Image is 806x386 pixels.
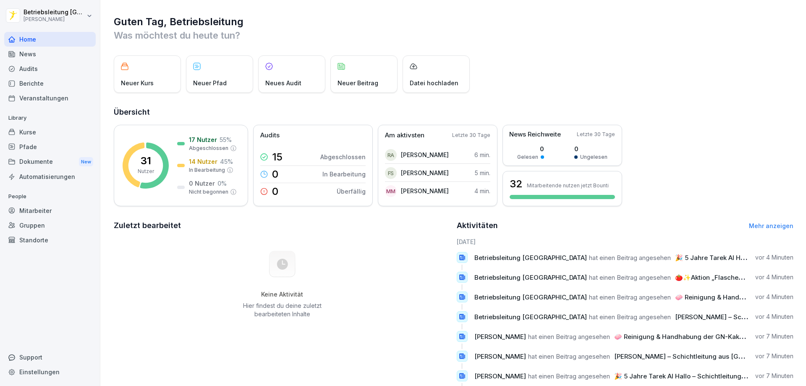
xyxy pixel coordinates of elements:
a: DokumenteNew [4,154,96,170]
h2: Zuletzt bearbeitet [114,220,451,231]
p: 6 min. [474,150,490,159]
div: Support [4,350,96,365]
p: vor 4 Minuten [755,273,793,281]
p: Hier findest du deine zuletzt bearbeiteten Inhalte [240,302,324,318]
p: Betriebsleitung [GEOGRAPHIC_DATA] [24,9,85,16]
a: Gruppen [4,218,96,233]
p: In Bearbeitung [189,166,225,174]
p: Abgeschlossen [189,144,228,152]
p: 17 Nutzer [189,135,217,144]
p: 4 min. [474,186,490,195]
div: RA [385,149,397,161]
span: hat einen Beitrag angesehen [589,273,671,281]
div: FS [385,167,397,179]
div: Berichte [4,76,96,91]
p: Neues Audit [265,79,301,87]
h2: Übersicht [114,106,793,118]
span: [PERSON_NAME] [474,352,526,360]
a: Mehr anzeigen [749,222,793,229]
p: People [4,190,96,203]
a: Einstellungen [4,365,96,379]
p: 31 [141,156,151,166]
span: Betriebsleitung [GEOGRAPHIC_DATA] [474,313,587,321]
p: 0 [272,186,278,197]
span: hat einen Beitrag angesehen [528,372,610,380]
a: Mitarbeiter [4,203,96,218]
p: 0 [272,169,278,179]
a: Pfade [4,139,96,154]
p: 55 % [220,135,232,144]
h3: 32 [510,177,523,191]
p: 0 Nutzer [189,179,215,188]
a: News [4,47,96,61]
p: Datei hochladen [410,79,458,87]
p: Nutzer [138,168,154,175]
div: MM [385,185,397,197]
span: Betriebsleitung [GEOGRAPHIC_DATA] [474,254,587,262]
a: Standorte [4,233,96,247]
p: Mitarbeitende nutzen jetzt Bounti [527,182,609,189]
p: Nicht begonnen [189,188,228,196]
p: vor 4 Minuten [755,312,793,321]
p: 45 % [220,157,233,166]
a: Veranstaltungen [4,91,96,105]
p: 0 [574,144,607,153]
a: Automatisierungen [4,169,96,184]
p: Letzte 30 Tage [452,131,490,139]
p: 0 [517,144,544,153]
p: Ungelesen [580,153,607,161]
p: Abgeschlossen [320,152,366,161]
span: Betriebsleitung [GEOGRAPHIC_DATA] [474,273,587,281]
span: [PERSON_NAME] [474,333,526,341]
p: vor 4 Minuten [755,293,793,301]
p: vor 7 Minuten [755,352,793,360]
p: [PERSON_NAME] [24,16,85,22]
p: vor 4 Minuten [755,253,793,262]
p: vor 7 Minuten [755,332,793,341]
p: Überfällig [337,187,366,196]
p: [PERSON_NAME] [401,168,449,177]
div: New [79,157,93,167]
span: [PERSON_NAME] [474,372,526,380]
p: News Reichweite [509,130,561,139]
p: Neuer Pfad [193,79,227,87]
span: Betriebsleitung [GEOGRAPHIC_DATA] [474,293,587,301]
div: Dokumente [4,154,96,170]
p: 5 min. [475,168,490,177]
span: hat einen Beitrag angesehen [589,293,671,301]
p: Gelesen [517,153,538,161]
p: Neuer Beitrag [338,79,378,87]
p: 15 [272,152,283,162]
p: 14 Nutzer [189,157,217,166]
p: Was möchtest du heute tun? [114,29,793,42]
p: 0 % [217,179,227,188]
p: [PERSON_NAME] [401,150,449,159]
span: hat einen Beitrag angesehen [589,313,671,321]
span: hat einen Beitrag angesehen [528,352,610,360]
p: Library [4,111,96,125]
h6: [DATE] [457,237,794,246]
a: Audits [4,61,96,76]
h1: Guten Tag, Betriebsleitung [114,15,793,29]
p: Audits [260,131,280,140]
a: Kurse [4,125,96,139]
h5: Keine Aktivität [240,291,324,298]
a: Home [4,32,96,47]
p: vor 7 Minuten [755,372,793,380]
span: hat einen Beitrag angesehen [528,333,610,341]
p: In Bearbeitung [322,170,366,179]
p: Letzte 30 Tage [577,131,615,138]
p: Am aktivsten [385,131,424,140]
p: Neuer Kurs [121,79,154,87]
